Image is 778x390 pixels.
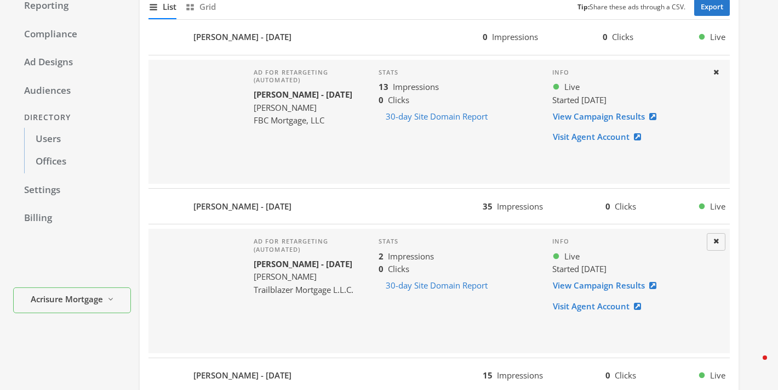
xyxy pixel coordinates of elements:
span: Grid [199,1,216,13]
a: View Campaign Results [552,106,663,127]
span: Clicks [388,94,409,105]
span: Live [564,250,580,263]
a: Audiences [13,80,131,103]
b: 15 [483,370,493,381]
a: View Campaign Results [552,275,663,296]
span: Impressions [388,251,434,262]
button: Acrisure Mortgage [13,287,131,313]
a: Users [24,128,131,151]
a: Settings [13,179,131,202]
span: Live [710,200,725,213]
span: Live [710,369,725,382]
b: 0 [379,94,384,105]
b: 2 [379,251,384,262]
span: Clicks [388,263,409,274]
b: [PERSON_NAME] - [DATE] [193,369,291,382]
span: Live [710,31,725,43]
a: Compliance [13,23,131,46]
b: 0 [483,31,488,42]
div: FBC Mortgage, LLC [254,114,361,127]
b: Tip: [577,2,590,12]
span: Clicks [612,31,633,42]
b: 0 [379,263,384,274]
h4: Info [552,69,703,76]
b: 13 [379,81,388,92]
div: Trailblazer Mortgage L.L.C. [254,284,361,296]
a: Offices [24,150,131,173]
small: Share these ads through a CSV. [577,2,685,13]
a: Ad Designs [13,51,131,74]
span: Impressions [393,81,439,92]
span: Acrisure Mortgage [31,293,103,306]
button: [PERSON_NAME] - [DATE]0Impressions0ClicksLive [148,24,730,50]
b: [PERSON_NAME] - [DATE] [193,200,291,213]
div: Directory [13,108,131,128]
h4: Stats [379,238,535,245]
span: Clicks [615,370,636,381]
span: Live [564,81,580,93]
span: Impressions [492,31,538,42]
b: [PERSON_NAME] - [DATE] [254,258,352,269]
b: 0 [605,370,610,381]
button: [PERSON_NAME] - [DATE]35Impressions0ClicksLive [148,193,730,219]
a: Billing [13,207,131,230]
b: 0 [605,201,610,212]
b: 0 [603,31,608,42]
h4: Info [552,238,703,245]
span: Impressions [497,201,543,212]
span: Impressions [497,370,543,381]
div: [PERSON_NAME] [254,101,361,114]
b: [PERSON_NAME] - [DATE] [193,31,291,43]
h4: Ad for retargeting (automated) [254,69,361,84]
b: [PERSON_NAME] - [DATE] [254,89,352,100]
a: Visit Agent Account [552,296,648,316]
iframe: Intercom live chat [741,353,767,379]
b: 35 [483,201,493,212]
h4: Ad for retargeting (automated) [254,238,361,253]
button: 30-day Site Domain Report [379,275,495,296]
button: [PERSON_NAME] - [DATE]15Impressions0ClicksLive [148,363,730,389]
h4: Stats [379,69,535,76]
div: [PERSON_NAME] [254,270,361,283]
div: Started [DATE] [552,263,703,275]
a: Visit Agent Account [552,127,648,147]
button: 30-day Site Domain Report [379,106,495,127]
span: List [163,1,176,13]
div: Started [DATE] [552,94,703,106]
span: Clicks [615,201,636,212]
